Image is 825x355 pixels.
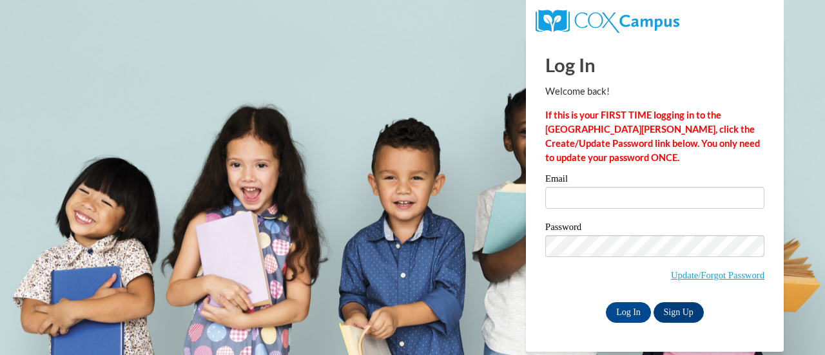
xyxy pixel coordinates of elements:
a: Update/Forgot Password [671,270,764,280]
a: Sign Up [654,302,704,323]
label: Password [545,222,764,235]
p: Welcome back! [545,84,764,99]
strong: If this is your FIRST TIME logging in to the [GEOGRAPHIC_DATA][PERSON_NAME], click the Create/Upd... [545,110,760,163]
label: Email [545,174,764,187]
img: COX Campus [536,10,679,33]
a: COX Campus [536,15,679,26]
h1: Log In [545,52,764,78]
input: Log In [606,302,651,323]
